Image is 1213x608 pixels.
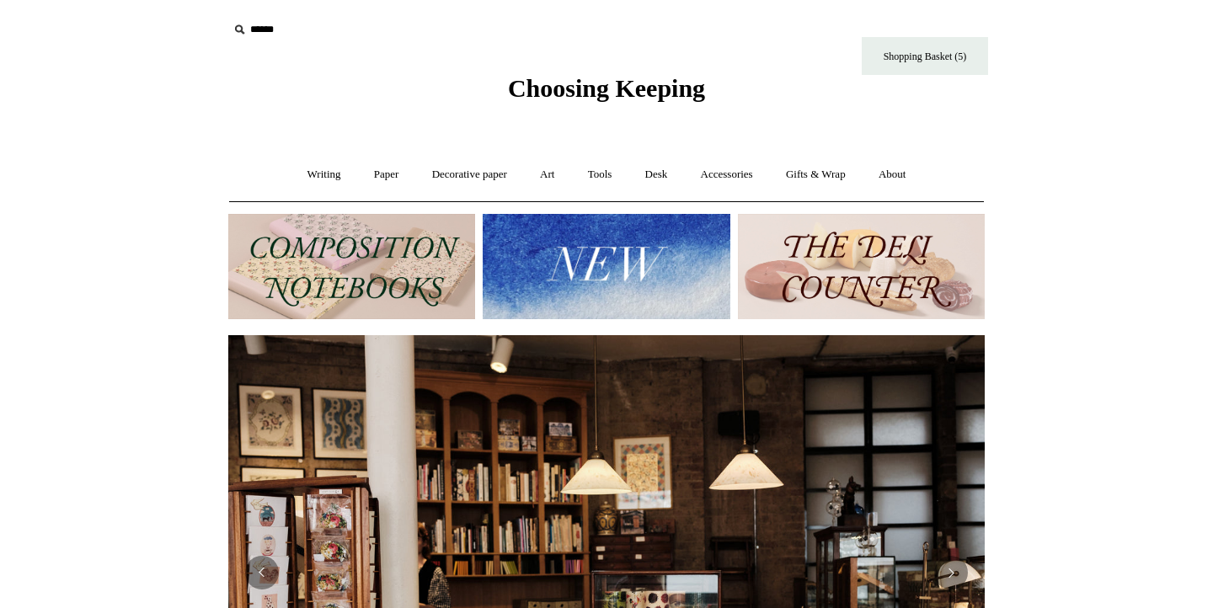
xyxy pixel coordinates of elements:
[417,152,522,197] a: Decorative paper
[934,556,968,589] button: Next
[228,214,475,319] img: 202302 Composition ledgers.jpg__PID:69722ee6-fa44-49dd-a067-31375e5d54ec
[862,37,988,75] a: Shopping Basket (5)
[508,74,705,102] span: Choosing Keeping
[686,152,768,197] a: Accessories
[573,152,628,197] a: Tools
[483,214,729,319] img: New.jpg__PID:f73bdf93-380a-4a35-bcfe-7823039498e1
[359,152,414,197] a: Paper
[863,152,922,197] a: About
[738,214,985,319] img: The Deli Counter
[245,556,279,589] button: Previous
[525,152,569,197] a: Art
[630,152,683,197] a: Desk
[292,152,356,197] a: Writing
[508,88,705,99] a: Choosing Keeping
[771,152,861,197] a: Gifts & Wrap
